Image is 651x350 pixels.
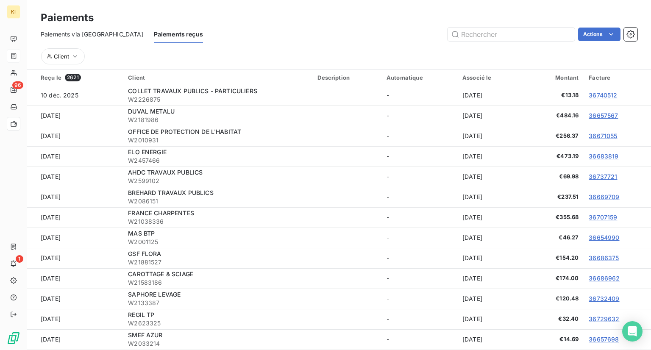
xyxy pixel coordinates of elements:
span: W2599102 [128,177,307,185]
td: - [381,187,457,207]
td: [DATE] [27,248,123,268]
div: Description [317,74,376,81]
td: [DATE] [457,167,521,187]
td: - [381,146,457,167]
td: [DATE] [27,329,123,350]
td: [DATE] [457,207,521,228]
td: [DATE] [27,228,123,248]
span: €237.51 [526,193,579,201]
span: W2133387 [128,299,307,307]
td: [DATE] [457,187,521,207]
a: 36683819 [589,153,618,160]
td: [DATE] [27,207,123,228]
td: - [381,329,457,350]
td: - [381,248,457,268]
span: OFFICE DE PROTECTION DE L'HABITAT [128,128,241,135]
a: 36657567 [589,112,618,119]
td: [DATE] [27,106,123,126]
td: [DATE] [457,268,521,289]
td: - [381,85,457,106]
a: 36669709 [589,193,619,200]
td: [DATE] [457,126,521,146]
span: ELO ENERGIE [128,148,167,156]
td: [DATE] [27,126,123,146]
span: €14.69 [526,335,579,344]
span: Paiements via [GEOGRAPHIC_DATA] [41,30,144,39]
span: €355.68 [526,213,579,222]
a: 36732409 [589,295,619,302]
td: [DATE] [457,228,521,248]
span: REGIL TP [128,311,154,318]
span: Paiements reçus [154,30,203,39]
td: - [381,289,457,309]
span: €13.18 [526,91,579,100]
span: GSF FLORA [128,250,161,257]
a: 36671055 [589,132,617,139]
span: 96 [12,81,23,89]
div: Open Intercom Messenger [622,321,643,342]
span: Client [54,53,69,60]
a: 36740512 [589,92,617,99]
span: SAPHORE LEVAGE [128,291,181,298]
div: Associé le [462,74,516,81]
span: DUVAL METALU [128,108,175,115]
div: Montant [526,74,579,81]
td: [DATE] [457,289,521,309]
a: 36686962 [589,275,620,282]
span: €120.48 [526,294,579,303]
td: - [381,309,457,329]
span: W2001125 [128,238,307,246]
span: €174.00 [526,274,579,283]
span: W2623325 [128,319,307,328]
span: COLLET TRAVAUX PUBLICS - PARTICULIERS [128,87,257,94]
td: [DATE] [27,268,123,289]
span: W2010931 [128,136,307,144]
span: €473.19 [526,152,579,161]
span: AHDC TRAVAUX PUBLICS [128,169,203,176]
span: MAS BTP [128,230,155,237]
span: W2033214 [128,339,307,348]
input: Rechercher [448,28,575,41]
td: [DATE] [457,248,521,268]
span: €69.98 [526,172,579,181]
span: BREHARD TRAVAUX PUBLICS [128,189,213,196]
span: SMEF AZUR [128,331,162,339]
td: [DATE] [457,146,521,167]
div: Facture [589,74,646,81]
span: W21583186 [128,278,307,287]
td: 10 déc. 2025 [27,85,123,106]
span: W2181986 [128,116,307,124]
div: KI [7,5,20,19]
td: - [381,268,457,289]
span: W21038336 [128,217,307,226]
h3: Paiements [41,10,94,25]
td: - [381,228,457,248]
a: 36657698 [589,336,619,343]
td: - [381,207,457,228]
a: 36654990 [589,234,619,241]
span: W21881527 [128,258,307,267]
a: 36707159 [589,214,617,221]
td: - [381,167,457,187]
div: Reçu le [41,74,118,81]
span: €154.20 [526,254,579,262]
span: 2621 [65,74,81,81]
span: W2086151 [128,197,307,206]
span: €32.40 [526,315,579,323]
div: Automatique [387,74,452,81]
img: Logo LeanPay [7,331,20,345]
span: 1 [16,255,23,263]
td: [DATE] [457,309,521,329]
span: W2226875 [128,95,307,104]
td: [DATE] [457,85,521,106]
td: [DATE] [457,106,521,126]
td: [DATE] [27,167,123,187]
span: €46.27 [526,233,579,242]
span: CAROTTAGE & SCIAGE [128,270,193,278]
button: Client [41,48,85,64]
div: Client [128,74,307,81]
td: - [381,106,457,126]
a: 36737721 [589,173,617,180]
button: Actions [578,28,620,41]
span: W2457466 [128,156,307,165]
